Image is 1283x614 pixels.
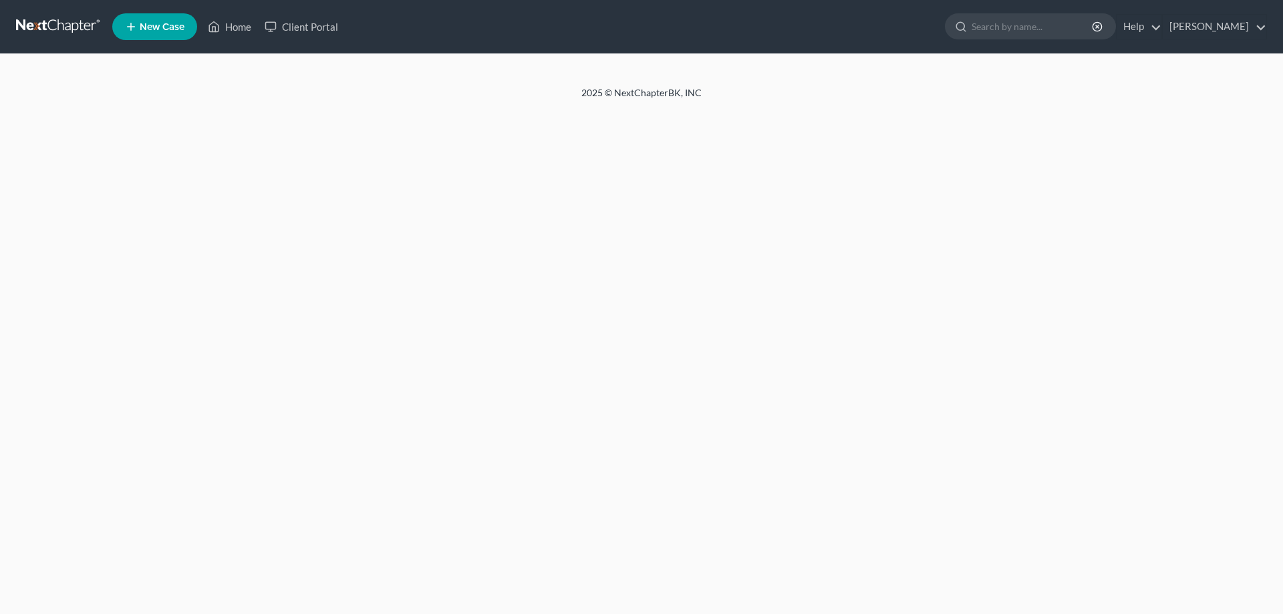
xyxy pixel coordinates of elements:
[1117,15,1161,39] a: Help
[258,15,345,39] a: Client Portal
[972,14,1094,39] input: Search by name...
[261,86,1022,110] div: 2025 © NextChapterBK, INC
[201,15,258,39] a: Home
[1163,15,1266,39] a: [PERSON_NAME]
[140,22,184,32] span: New Case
